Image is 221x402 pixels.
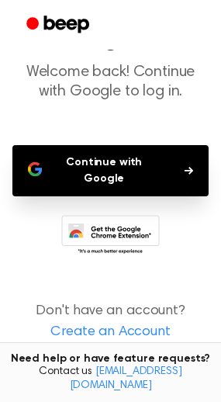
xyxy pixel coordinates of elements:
a: [EMAIL_ADDRESS][DOMAIN_NAME] [70,366,182,391]
p: Don't have an account? [12,301,209,343]
button: Continue with Google [12,145,209,196]
a: Create an Account [16,322,205,343]
a: Beep [16,10,103,40]
p: Welcome back! Continue with Google to log in. [12,63,209,102]
span: Contact us [9,366,212,393]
